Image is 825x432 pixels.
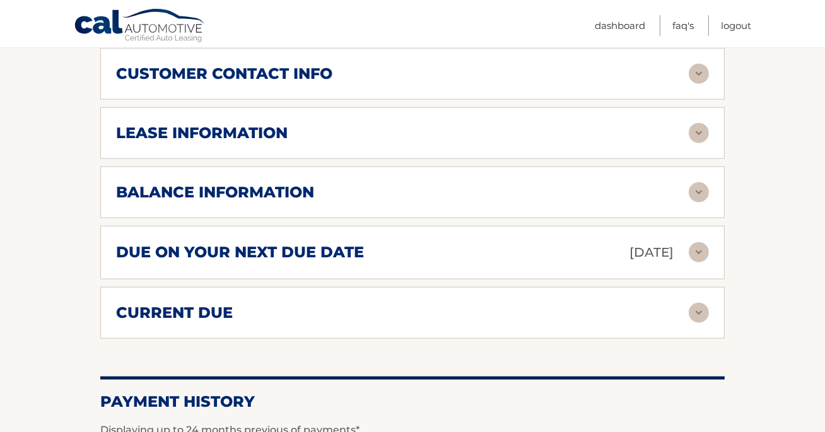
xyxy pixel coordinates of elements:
img: accordion-rest.svg [689,242,709,262]
img: accordion-rest.svg [689,123,709,143]
h2: current due [116,303,233,322]
a: Logout [721,15,751,36]
h2: Payment History [100,392,725,411]
a: Cal Automotive [74,8,206,45]
img: accordion-rest.svg [689,182,709,202]
h2: due on your next due date [116,243,364,262]
h2: lease information [116,124,288,143]
h2: balance information [116,183,314,202]
a: FAQ's [672,15,694,36]
h2: customer contact info [116,64,332,83]
a: Dashboard [595,15,645,36]
img: accordion-rest.svg [689,64,709,84]
img: accordion-rest.svg [689,303,709,323]
p: [DATE] [629,242,674,264]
